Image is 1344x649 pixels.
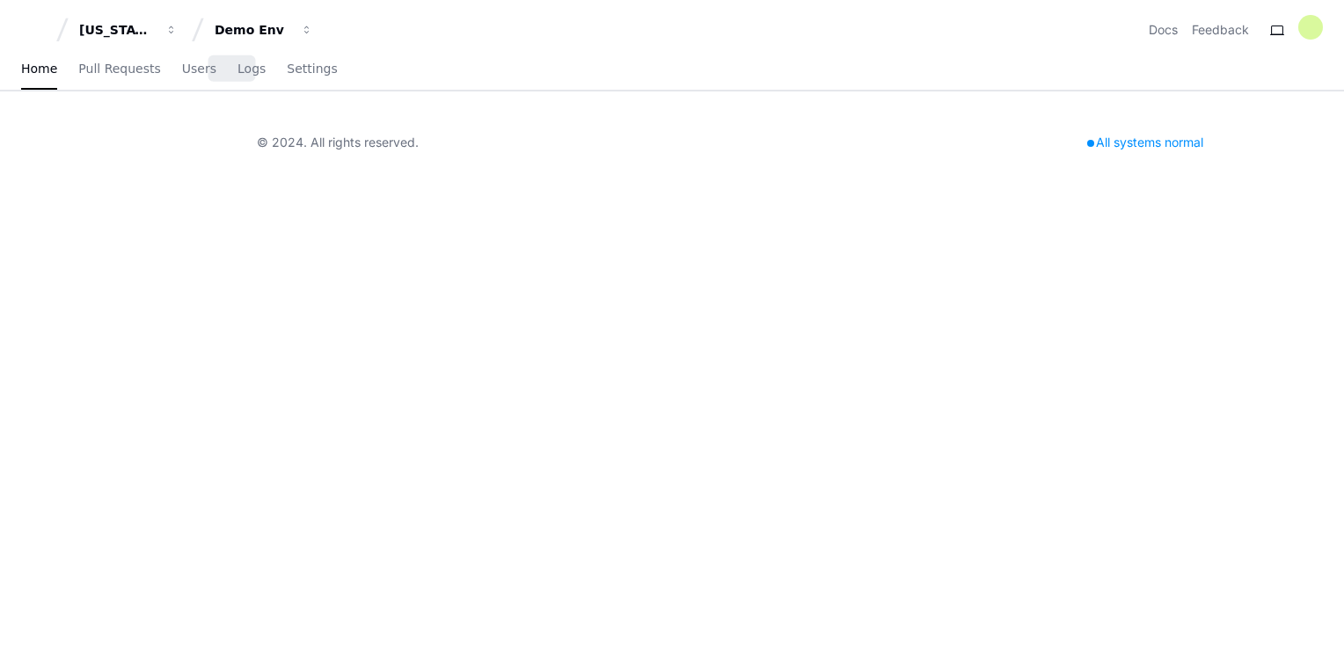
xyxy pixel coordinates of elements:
span: Settings [287,63,337,74]
div: © 2024. All rights reserved. [257,134,419,151]
a: Users [182,49,216,90]
span: Home [21,63,57,74]
div: [US_STATE] Pacific [79,21,155,39]
div: Demo Env [215,21,290,39]
span: Users [182,63,216,74]
span: Logs [237,63,266,74]
a: Docs [1149,21,1178,39]
a: Pull Requests [78,49,160,90]
button: Feedback [1192,21,1249,39]
div: All systems normal [1077,130,1214,155]
a: Settings [287,49,337,90]
span: Pull Requests [78,63,160,74]
a: Home [21,49,57,90]
button: Demo Env [208,14,320,46]
a: Logs [237,49,266,90]
button: [US_STATE] Pacific [72,14,185,46]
